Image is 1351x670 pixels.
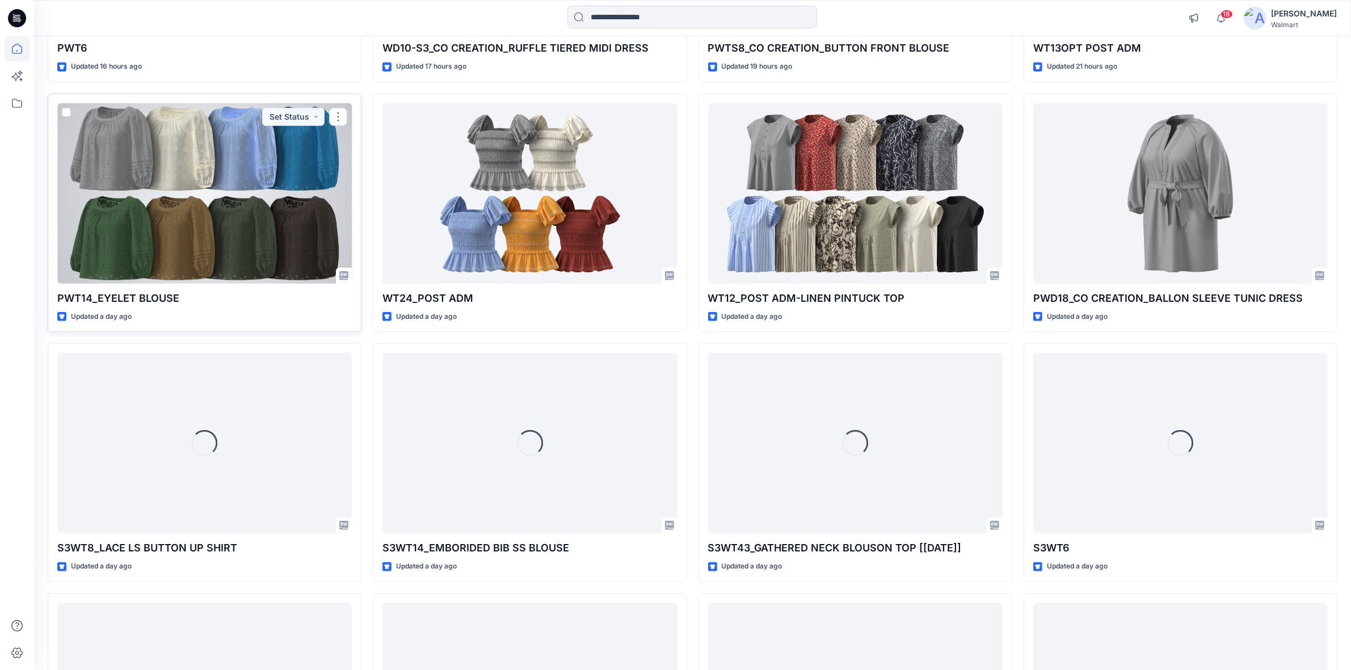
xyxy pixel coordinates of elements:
a: WT24_POST ADM [382,103,677,284]
p: PWTS8_CO CREATION_BUTTON FRONT BLOUSE [708,40,1003,56]
p: PWD18_CO CREATION_BALLON SLEEVE TUNIC DRESS [1033,290,1328,306]
img: avatar [1244,7,1266,30]
p: S3WT6 [1033,540,1328,556]
p: WT12_POST ADM-LINEN PINTUCK TOP [708,290,1003,306]
p: PWT14_EYELET BLOUSE [57,290,352,306]
p: PWT6 [57,40,352,56]
p: WT13OPT POST ADM [1033,40,1328,56]
p: S3WT43_GATHERED NECK BLOUSON TOP [[DATE]] [708,540,1003,556]
p: Updated 21 hours ago [1047,61,1117,73]
p: WT24_POST ADM [382,290,677,306]
p: S3WT14_EMBORIDED BIB SS BLOUSE [382,540,677,556]
p: Updated a day ago [396,561,457,572]
p: Updated a day ago [1047,561,1108,572]
a: PWT14_EYELET BLOUSE [57,103,352,284]
div: [PERSON_NAME] [1271,7,1337,20]
p: Updated a day ago [71,311,132,323]
p: Updated a day ago [396,311,457,323]
a: PWD18_CO CREATION_BALLON SLEEVE TUNIC DRESS [1033,103,1328,284]
div: Walmart [1271,20,1337,29]
p: Updated a day ago [1047,311,1108,323]
p: Updated 17 hours ago [396,61,466,73]
p: Updated 16 hours ago [71,61,142,73]
p: WD10-S3_CO CREATION_RUFFLE TIERED MIDI DRESS [382,40,677,56]
span: 18 [1220,10,1233,19]
p: Updated 19 hours ago [722,61,793,73]
a: WT12_POST ADM-LINEN PINTUCK TOP [708,103,1003,284]
p: Updated a day ago [71,561,132,572]
p: Updated a day ago [722,311,782,323]
p: S3WT8_LACE LS BUTTON UP SHIRT [57,540,352,556]
p: Updated a day ago [722,561,782,572]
